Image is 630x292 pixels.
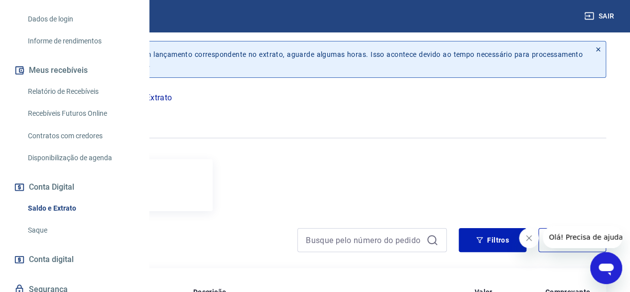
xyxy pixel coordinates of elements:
iframe: Mensagem da empresa [543,226,622,248]
button: Conta Digital [12,176,137,198]
button: Meus recebíveis [12,59,137,81]
span: Conta digital [29,253,74,267]
input: Busque pelo número do pedido [306,233,422,248]
span: Olá! Precisa de ajuda? [6,7,84,15]
p: Se o saldo aumentar sem um lançamento correspondente no extrato, aguarde algumas horas. Isso acon... [54,49,583,69]
button: Filtros [459,228,526,252]
iframe: Botão para abrir a janela de mensagens [590,252,622,284]
button: Sair [582,7,618,25]
a: Saldo e Extrato [24,198,137,219]
a: Conta digital [12,249,137,271]
a: Relatório de Recebíveis [24,81,137,102]
a: Dados de login [24,9,137,29]
iframe: Fechar mensagem [519,228,539,248]
a: Informe de rendimentos [24,31,137,51]
a: Disponibilização de agenda [24,148,137,168]
a: Saque [24,220,137,241]
h4: Extrato [24,232,285,252]
a: Recebíveis Futuros Online [24,103,137,124]
a: Contratos com credores [24,126,137,146]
